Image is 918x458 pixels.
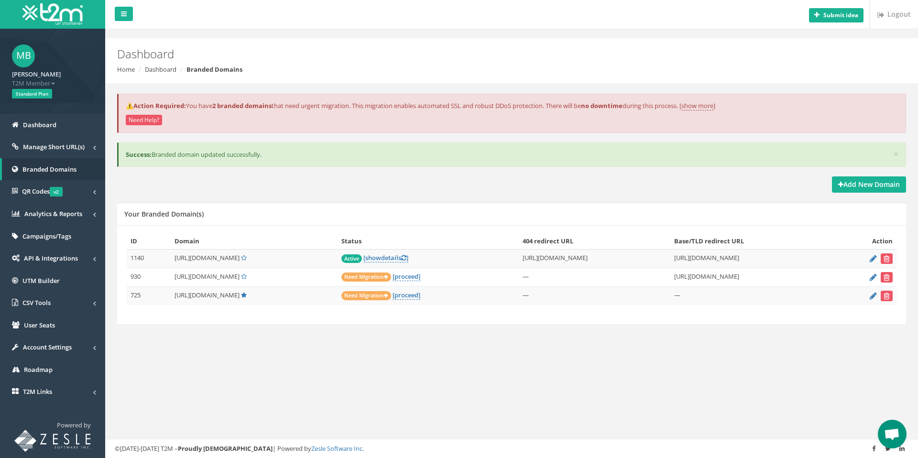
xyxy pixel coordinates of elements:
span: Analytics & Reports [24,209,82,218]
a: Dashboard [145,65,176,74]
span: [URL][DOMAIN_NAME] [175,272,240,281]
th: Base/TLD redirect URL [670,233,832,250]
td: — [670,287,832,305]
th: Domain [171,233,338,250]
td: 930 [127,268,171,287]
span: Need Migration [341,291,391,300]
td: — [519,268,671,287]
span: Campaigns/Tags [22,232,71,240]
a: show more [681,101,713,110]
strong: Proudly [DEMOGRAPHIC_DATA] [178,444,273,453]
span: UTM Builder [22,276,60,285]
span: Branded Domains [22,165,76,174]
span: Dashboard [23,120,56,129]
span: T2M Member [12,79,93,88]
span: Account Settings [23,343,72,351]
span: T2M Links [23,387,52,396]
a: Zesle Software Inc. [311,444,364,453]
span: API & Integrations [24,254,78,262]
div: Open chat [878,420,907,448]
td: 725 [127,287,171,305]
p: You have that need urgent migration. This migration enables automated SSL and robust DDoS protect... [126,101,898,110]
h2: Dashboard [117,48,772,60]
th: Status [338,233,518,250]
strong: no downtime [581,101,623,110]
a: [showdetails] [363,253,408,262]
h5: Your Branded Domain(s) [124,210,204,218]
span: QR Codes [22,187,63,196]
a: Default [241,291,247,299]
span: [URL][DOMAIN_NAME] [175,291,240,299]
span: [URL][DOMAIN_NAME] [175,253,240,262]
span: Powered by [57,421,91,429]
div: Branded domain updated successfully. [117,142,906,167]
span: MB [12,44,35,67]
img: T2M [22,3,83,25]
th: Action [832,233,896,250]
span: Need Migration [341,273,391,282]
a: Set Default [241,253,247,262]
td: — [519,287,671,305]
strong: Branded Domains [186,65,242,74]
button: Submit idea [809,8,863,22]
button: Need Help? [126,115,162,125]
a: Home [117,65,135,74]
span: User Seats [24,321,55,329]
span: v2 [50,187,63,196]
span: Active [341,254,362,263]
a: [PERSON_NAME] T2M Member [12,67,93,87]
b: Success: [126,150,152,159]
strong: ⚠️Action Required: [126,101,186,110]
span: Manage Short URL(s) [23,142,85,151]
td: [URL][DOMAIN_NAME] [670,268,832,287]
td: [URL][DOMAIN_NAME] [519,250,671,268]
a: Set Default [241,272,247,281]
a: Add New Domain [832,176,906,193]
div: ©[DATE]-[DATE] T2M – | Powered by [115,444,908,453]
strong: 2 branded domains [212,101,272,110]
b: Submit idea [823,11,858,19]
img: T2M URL Shortener powered by Zesle Software Inc. [14,430,91,452]
span: Roadmap [24,365,53,374]
strong: [PERSON_NAME] [12,70,61,78]
a: [proceed] [393,291,420,300]
td: [URL][DOMAIN_NAME] [670,250,832,268]
th: ID [127,233,171,250]
strong: Add New Domain [838,180,900,189]
span: show [365,253,381,262]
a: [proceed] [393,272,420,281]
button: × [893,149,899,159]
td: 1140 [127,250,171,268]
span: Standard Plan [12,89,52,98]
th: 404 redirect URL [519,233,671,250]
span: CSV Tools [22,298,51,307]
